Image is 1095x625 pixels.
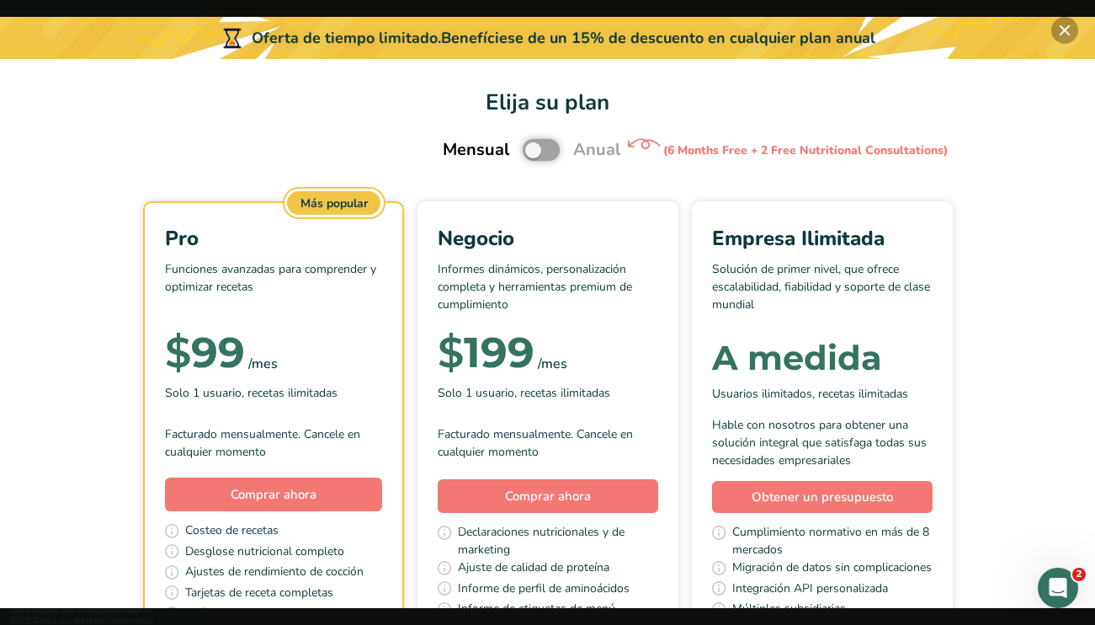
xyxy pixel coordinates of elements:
[165,425,382,461] div: Facturado mensualmente. Cancele en cualquier momento
[185,521,279,542] span: Costeo de recetas
[438,425,658,461] div: Facturado mensualmente. Cancele en cualquier momento
[458,580,630,601] span: Informe de perfil de aminoácidos
[438,336,534,370] div: 199
[443,137,509,163] span: Mensual
[732,558,932,580] span: Migración de datos sin complicaciones
[752,488,893,507] span: Obtener un presupuesto
[712,481,933,514] a: Obtener un presupuesto
[165,260,382,311] p: Funciones avanzadas para comprender y optimizar recetas
[712,385,908,403] span: Usuarios ilimitados, recetas ilimitadas
[165,223,382,254] div: Pro
[438,327,464,378] span: $
[712,416,933,469] div: Hable con nosotros para obtener una solución integral que satisfaga todas sus necesidades empresa...
[538,354,567,374] div: /mes
[165,336,245,370] div: 99
[185,563,364,584] span: Ajustes de rendimiento de cocción
[438,479,658,513] button: Comprar ahora
[712,341,933,375] div: A medida
[712,260,933,311] p: Solución de primer nivel, que ofrece escalabilidad, fiabilidad y soporte de clase mundial
[663,142,948,159] div: (6 Months Free + 2 Free Nutritional Consultations)
[458,558,609,580] span: Ajuste de calidad de proteína
[1072,568,1086,581] span: 2
[712,223,933,254] div: Empresa Ilimitada
[185,584,333,605] span: Tarjetas de receta completas
[165,384,338,402] span: Solo 1 usuario, recetas ilimitadas
[165,327,191,378] span: $
[438,223,658,254] div: Negocio
[185,542,344,564] span: Desglose nutricional completo
[231,486,316,503] span: Comprar ahora
[732,523,933,558] span: Cumplimiento normativo en más de 8 mercados
[165,478,382,511] button: Comprar ahora
[438,260,658,311] p: Informes dinámicos, personalización completa y herramientas premium de cumplimiento
[438,384,610,402] span: Solo 1 usuario, recetas ilimitadas
[1038,568,1078,608] iframe: Intercom live chat
[505,488,591,505] span: Comprar ahora
[441,27,875,50] div: Benefíciese de un 15% de descuento en cualquier plan anual
[287,191,381,215] div: Más popular
[573,137,620,163] span: Anual
[458,600,615,621] span: Informe de etiquetas de menú
[732,580,888,601] span: Integración API personalizada
[732,600,846,621] span: Múltiples subsidiarias
[248,354,278,374] div: /mes
[458,523,658,558] span: Declaraciones nutricionales y de marketing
